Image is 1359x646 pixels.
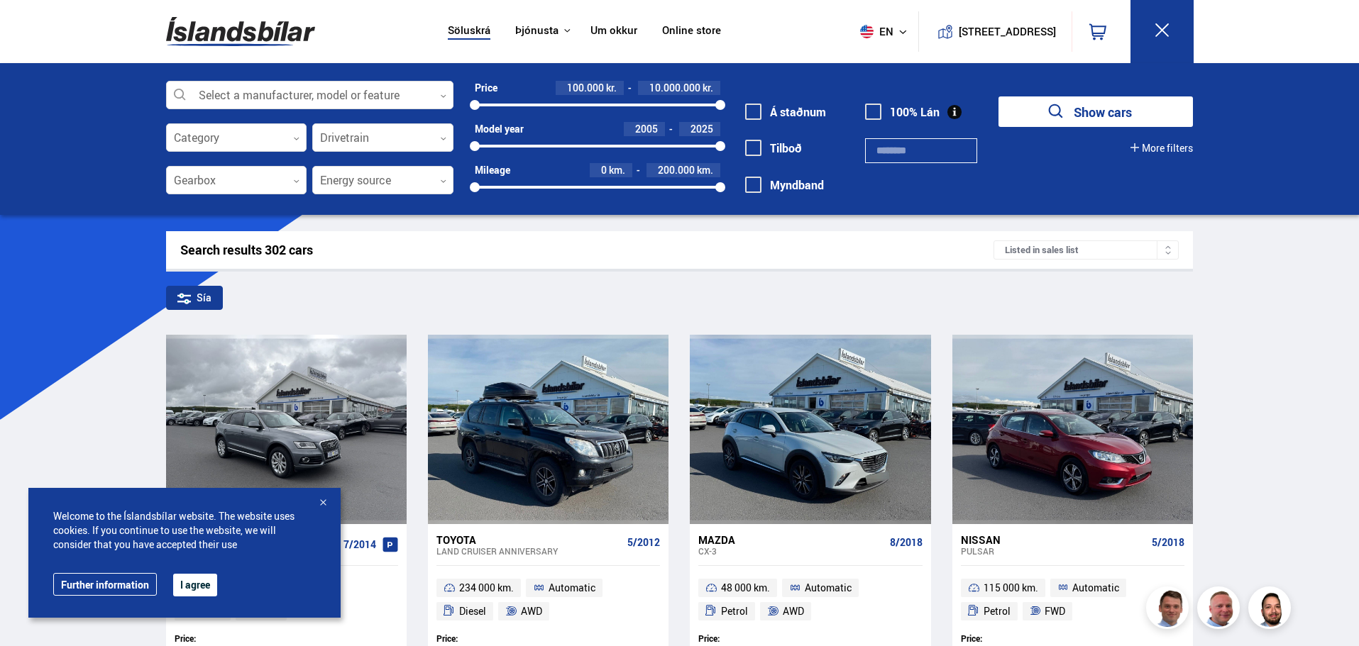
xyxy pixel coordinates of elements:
label: Tilboð [745,142,802,155]
button: Open LiveChat chat widget [11,6,54,48]
div: Price: [175,633,287,644]
div: Mileage [475,165,510,176]
span: 200.000 [658,163,695,177]
span: Automatic [1072,579,1119,596]
div: CX-3 [698,546,884,556]
div: Sía [166,286,223,310]
div: Price [475,82,497,94]
span: 48 000 km. [721,579,770,596]
div: Mazda [698,533,884,546]
label: Á staðnum [745,106,826,118]
a: [STREET_ADDRESS] [926,11,1064,52]
span: Petrol [984,603,1011,620]
button: Þjónusta [515,24,559,38]
label: 100% Lán [865,106,940,118]
span: 10.000.000 [649,81,700,94]
button: [STREET_ADDRESS] [964,26,1051,38]
a: Further information [53,573,157,596]
span: 234 000 km. [459,579,514,596]
span: km. [609,165,625,176]
a: Söluskrá [448,24,490,39]
img: FbJEzSuNWCJXmdc-.webp [1148,589,1191,631]
span: kr. [703,82,713,94]
span: 2005 [635,122,658,135]
div: Price: [961,633,1073,644]
span: Petrol [721,603,748,620]
div: Nissan [961,533,1146,546]
img: siFngHWaQ9KaOqBr.png [1199,589,1242,631]
img: G0Ugv5HjCgRt.svg [166,9,315,55]
button: en [854,11,918,52]
div: Price: [698,633,810,644]
span: 5/2018 [1152,537,1184,548]
div: Model year [475,123,524,135]
div: Listed in sales list [994,240,1179,260]
div: Search results 302 cars [180,243,994,257]
span: 8/2018 [890,537,923,548]
div: Price: [436,633,549,644]
button: More filters [1130,143,1193,154]
span: km. [697,165,713,176]
span: Diesel [459,603,486,620]
span: 0 [601,163,607,177]
span: Welcome to the Íslandsbílar website. The website uses cookies. If you continue to use the website... [53,509,316,552]
div: Pulsar [961,546,1146,556]
span: kr. [606,82,617,94]
span: AWD [521,603,542,620]
button: I agree [173,574,217,596]
span: 2025 [690,122,713,135]
div: Toyota [436,533,622,546]
span: en [854,25,890,38]
span: 100.000 [567,81,604,94]
span: 115 000 km. [984,579,1038,596]
img: svg+xml;base64,PHN2ZyB4bWxucz0iaHR0cDovL3d3dy53My5vcmcvMjAwMC9zdmciIHdpZHRoPSI1MTIiIGhlaWdodD0iNT... [860,25,874,38]
a: Online store [662,24,721,39]
span: Automatic [805,579,852,596]
span: FWD [1045,603,1065,620]
img: nhp88E3Fdnt1Opn2.png [1250,589,1293,631]
a: Um okkur [590,24,637,39]
span: AWD [783,603,804,620]
label: Myndband [745,179,824,191]
button: Show cars [998,96,1193,127]
div: Land Cruiser ANNIVERSARY [436,546,622,556]
span: Automatic [549,579,595,596]
span: 5/2012 [627,537,660,548]
span: 7/2014 [343,539,376,550]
